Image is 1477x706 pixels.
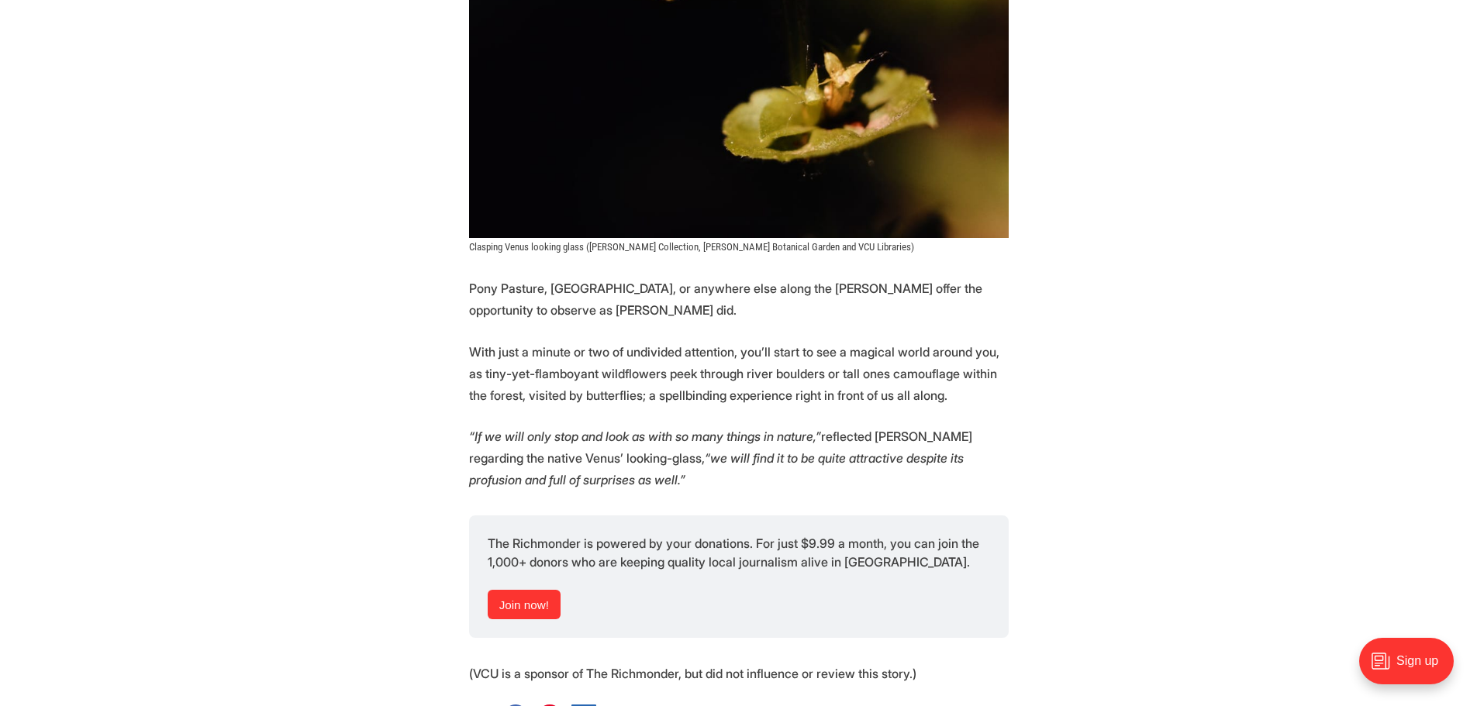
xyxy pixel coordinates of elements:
[469,450,964,487] em: “we will find it to be quite attractive despite its profusion and full of surprises as well.”
[469,241,914,253] span: Clasping Venus looking glass ([PERSON_NAME] Collection, [PERSON_NAME] Botanical Garden and VCU Li...
[1346,630,1477,706] iframe: portal-trigger
[469,277,1009,321] p: Pony Pasture, [GEOGRAPHIC_DATA], or anywhere else along the [PERSON_NAME] offer the opportunity t...
[469,341,1009,406] p: With just a minute or two of undivided attention, you’ll start to see a magical world around you,...
[469,425,1009,491] p: reflected [PERSON_NAME] regarding the native Venus’ looking-glass,
[488,590,561,619] a: Join now!
[469,429,821,444] em: “If we will only stop and look as with so many things in nature,”
[469,663,1009,684] p: (VCU is a sponsor of The Richmonder, but did not influence or review this story.)
[488,536,982,570] span: The Richmonder is powered by your donations. For just $9.99 a month, you can join the 1,000+ dono...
